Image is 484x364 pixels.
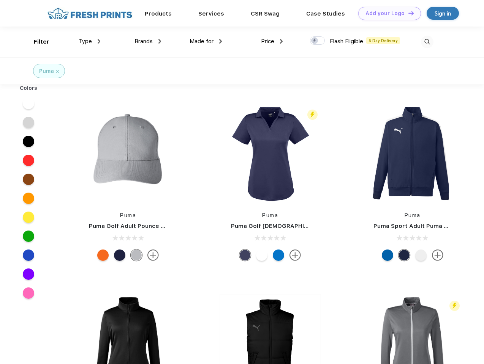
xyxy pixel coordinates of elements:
[399,249,410,261] div: Peacoat
[98,39,100,44] img: dropdown.png
[408,11,414,15] img: DT
[262,212,278,218] a: Puma
[435,9,451,18] div: Sign in
[34,38,49,46] div: Filter
[261,38,274,45] span: Price
[147,249,159,261] img: more.svg
[280,39,283,44] img: dropdown.png
[114,249,125,261] div: Peacoat
[56,70,59,73] img: filter_cancel.svg
[273,249,284,261] div: Lapis Blue
[239,249,251,261] div: Peacoat
[39,67,54,75] div: Puma
[145,10,172,17] a: Products
[78,103,179,204] img: func=resize&h=266
[45,7,134,20] img: fo%20logo%202.webp
[131,249,142,261] div: Quarry
[251,10,280,17] a: CSR Swag
[134,38,153,45] span: Brands
[432,249,443,261] img: more.svg
[289,249,301,261] img: more.svg
[14,84,43,92] div: Colors
[220,103,321,204] img: func=resize&h=266
[421,36,433,48] img: desktop_search.svg
[97,249,109,261] div: Vibrant Orange
[158,39,161,44] img: dropdown.png
[415,249,427,261] div: White and Quiet Shade
[198,10,224,17] a: Services
[405,212,421,218] a: Puma
[120,212,136,218] a: Puma
[362,103,463,204] img: func=resize&h=266
[256,249,267,261] div: Bright White
[190,38,214,45] span: Made for
[365,10,405,17] div: Add your Logo
[427,7,459,20] a: Sign in
[366,37,400,44] span: 5 Day Delivery
[330,38,363,45] span: Flash Eligible
[89,223,205,229] a: Puma Golf Adult Pounce Adjustable Cap
[307,110,318,120] img: flash_active_toggle.svg
[449,301,460,311] img: flash_active_toggle.svg
[231,223,372,229] a: Puma Golf [DEMOGRAPHIC_DATA]' Icon Golf Polo
[79,38,92,45] span: Type
[382,249,393,261] div: Lapis Blue
[219,39,222,44] img: dropdown.png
